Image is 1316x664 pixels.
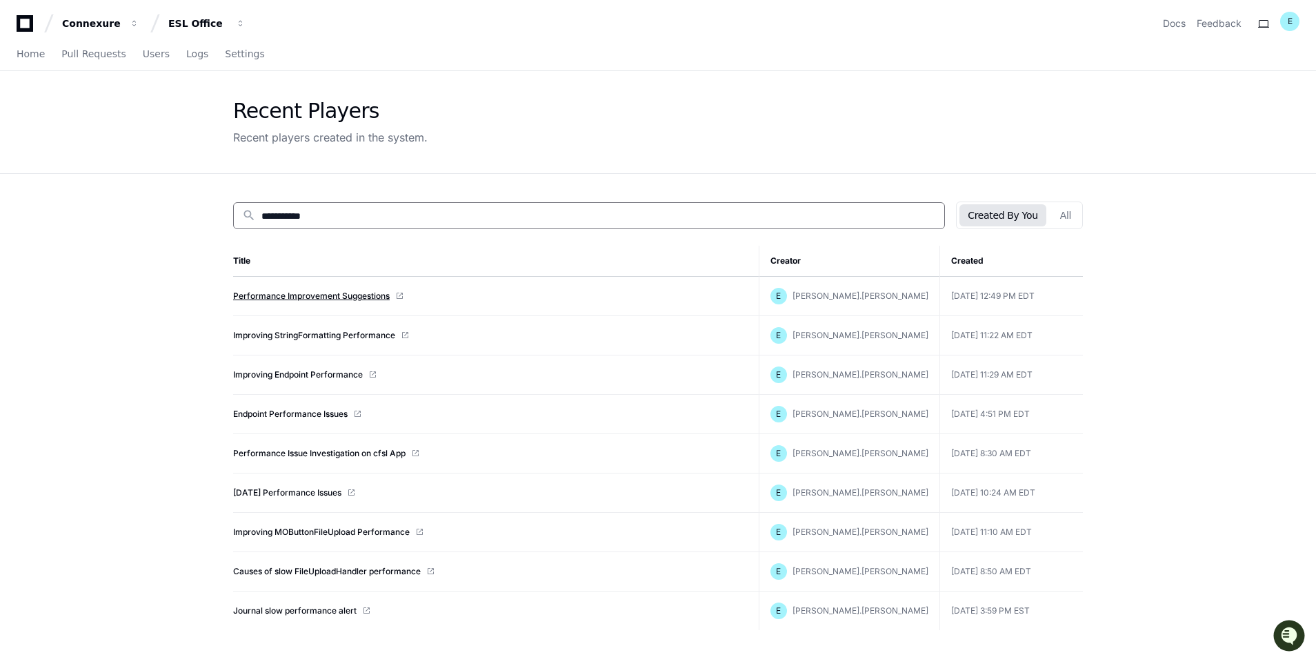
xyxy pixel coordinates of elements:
[792,487,928,498] span: [PERSON_NAME].[PERSON_NAME]
[776,527,781,538] h1: E
[14,55,251,77] div: Welcome
[17,39,45,70] a: Home
[29,103,54,128] img: 7521149027303_d2c55a7ec3fe4098c2f6_72.png
[14,172,36,194] img: Eduardo Gregorio
[62,103,226,117] div: Start new chat
[776,369,781,380] h1: E
[14,103,39,128] img: 1756235613930-3d25f9e4-fa56-45dd-b3ad-e072dfbd1548
[1052,204,1079,226] button: All
[114,222,119,233] span: •
[792,527,928,537] span: [PERSON_NAME].[PERSON_NAME]
[792,330,928,340] span: [PERSON_NAME].[PERSON_NAME]
[776,330,781,341] h1: E
[776,409,781,420] h1: E
[14,14,41,41] img: PlayerZero
[792,291,928,301] span: [PERSON_NAME].[PERSON_NAME]
[233,330,395,341] a: Improving StringFormatting Performance
[939,434,1083,473] td: [DATE] 8:30 AM EDT
[759,246,939,277] th: Creator
[186,39,208,70] a: Logs
[792,409,928,419] span: [PERSON_NAME].[PERSON_NAME]
[959,204,1046,226] button: Created By You
[792,448,928,458] span: [PERSON_NAME].[PERSON_NAME]
[776,487,781,498] h1: E
[225,39,264,70] a: Settings
[939,355,1083,395] td: [DATE] 11:29 AM EDT
[1197,17,1242,30] button: Feedback
[939,473,1083,513] td: [DATE] 10:24 AM EDT
[163,11,251,36] button: ESL Office
[776,291,781,302] h1: E
[939,552,1083,592] td: [DATE] 8:50 AM EDT
[143,39,170,70] a: Users
[235,107,251,124] button: Start new chat
[233,566,421,577] a: Causes of slow FileUploadHandler performance
[233,527,410,538] a: Improving MOButtonFileUpload Performance
[939,246,1083,277] th: Created
[61,50,126,58] span: Pull Requests
[1272,618,1309,656] iframe: Open customer support
[1280,12,1299,31] button: E
[233,291,390,302] a: Performance Improvement Suggestions
[233,409,348,420] a: Endpoint Performance Issues
[214,148,251,164] button: See all
[1288,16,1293,27] h1: E
[776,448,781,459] h1: E
[62,117,190,128] div: We're available if you need us!
[233,99,428,124] div: Recent Players
[233,246,759,277] th: Title
[225,50,264,58] span: Settings
[939,395,1083,434] td: [DATE] 4:51 PM EDT
[57,11,145,36] button: Connexure
[97,253,167,264] a: Powered byPylon
[939,513,1083,552] td: [DATE] 11:10 AM EDT
[939,592,1083,631] td: [DATE] 3:59 PM EST
[233,487,341,498] a: [DATE] Performance Issues
[939,277,1083,316] td: [DATE] 12:49 PM EDT
[17,50,45,58] span: Home
[792,369,928,380] span: [PERSON_NAME].[PERSON_NAME]
[114,185,119,196] span: •
[143,50,170,58] span: Users
[14,150,92,162] div: Past conversations
[776,566,781,577] h1: E
[233,129,428,146] div: Recent players created in the system.
[1163,17,1186,30] a: Docs
[168,17,228,30] div: ESL Office
[61,39,126,70] a: Pull Requests
[233,369,363,380] a: Improving Endpoint Performance
[233,448,406,459] a: Performance Issue Investigation on cfsl App
[242,208,256,222] mat-icon: search
[792,605,928,616] span: [PERSON_NAME].[PERSON_NAME]
[62,17,121,30] div: Connexure
[14,209,36,231] img: Eduardo Gregorio
[792,566,928,576] span: [PERSON_NAME].[PERSON_NAME]
[122,222,150,233] span: [DATE]
[43,222,112,233] span: [PERSON_NAME]
[122,185,150,196] span: [DATE]
[43,185,112,196] span: [PERSON_NAME]
[939,316,1083,355] td: [DATE] 11:22 AM EDT
[186,50,208,58] span: Logs
[776,605,781,616] h1: E
[137,253,167,264] span: Pylon
[233,605,357,616] a: Journal slow performance alert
